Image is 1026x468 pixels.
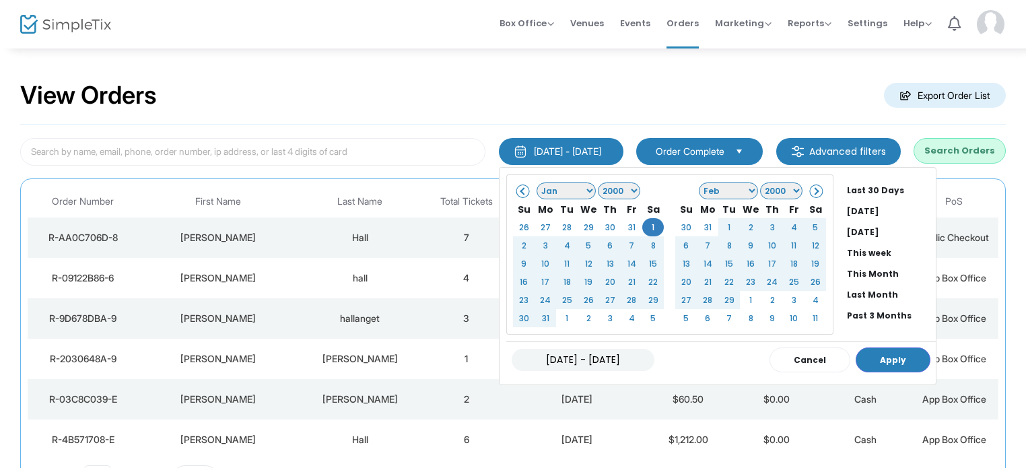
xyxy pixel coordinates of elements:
td: 31 [697,218,718,236]
td: 28 [621,291,642,309]
td: 4 [422,258,511,298]
th: Su [675,200,697,218]
td: 12 [805,236,826,255]
button: Apply [856,347,930,372]
td: 9 [761,309,783,327]
span: Reports [788,17,831,30]
td: 15 [718,255,740,273]
button: Search Orders [914,138,1006,164]
div: [DATE] - [DATE] [534,145,601,158]
td: 5 [675,309,697,327]
li: Last Month [842,284,936,305]
span: Last Name [337,196,382,207]
td: 3 [422,298,511,339]
td: 11 [783,236,805,255]
td: 6 [697,309,718,327]
th: Total Tickets [422,186,511,218]
div: pam [142,393,295,406]
td: 21 [697,273,718,291]
div: Deborah [142,433,295,446]
td: 2 [422,379,511,420]
div: Hall [302,433,419,446]
span: Public Checkout [919,232,989,243]
span: Cash [854,434,877,445]
td: 25 [556,291,578,309]
td: 10 [535,255,556,273]
span: Venues [570,6,604,40]
div: R-4B571708-E [31,433,135,446]
td: 2 [761,291,783,309]
td: 1 [556,309,578,327]
td: 20 [675,273,697,291]
td: 13 [675,255,697,273]
td: 9 [740,236,761,255]
td: 5 [578,236,599,255]
button: Select [730,144,749,159]
td: 2 [740,218,761,236]
td: 26 [513,218,535,236]
div: bob [142,271,295,285]
div: 11/4/2024 [514,433,641,446]
td: 28 [556,218,578,236]
td: 3 [599,309,621,327]
td: 11 [556,255,578,273]
div: R-AA0C706D-8 [31,231,135,244]
th: We [578,200,599,218]
div: pam [142,352,295,366]
th: Su [513,200,535,218]
td: 5 [805,218,826,236]
td: 29 [718,291,740,309]
td: 13 [599,255,621,273]
m-button: Export Order List [884,83,1006,108]
td: 3 [535,236,556,255]
td: 18 [556,273,578,291]
td: 19 [805,255,826,273]
td: 31 [621,218,642,236]
td: 9 [513,255,535,273]
span: Order Number [52,196,114,207]
li: [DATE] [842,201,936,222]
td: 15 [642,255,664,273]
td: 8 [642,236,664,255]
td: 17 [535,273,556,291]
div: R-03C8C039-E [31,393,135,406]
div: R-09122B86-6 [31,271,135,285]
td: 7 [621,236,642,255]
span: App Box Office [922,393,986,405]
span: App Box Office [922,312,986,324]
td: 27 [599,291,621,309]
th: Th [761,200,783,218]
td: 3 [761,218,783,236]
span: Cash [854,393,877,405]
span: Orders [666,6,699,40]
td: $1,212.00 [644,420,732,460]
td: 6 [422,420,511,460]
th: We [740,200,761,218]
td: 1 [422,339,511,379]
input: Search by name, email, phone, order number, ip address, or last 4 digits of card [20,138,485,166]
td: 1 [642,218,664,236]
td: $60.50 [644,379,732,420]
img: monthly [514,145,527,158]
span: Order Complete [656,145,724,158]
td: 10 [783,309,805,327]
span: Help [903,17,932,30]
td: 26 [805,273,826,291]
td: 7 [422,218,511,258]
td: 23 [740,273,761,291]
th: Mo [697,200,718,218]
td: 14 [697,255,718,273]
td: 6 [599,236,621,255]
div: Hall [302,231,419,244]
td: 24 [535,291,556,309]
th: Tu [556,200,578,218]
td: 5 [642,309,664,327]
td: 26 [578,291,599,309]
td: 31 [535,309,556,327]
td: 21 [621,273,642,291]
div: pam [142,312,295,325]
td: 12 [578,255,599,273]
td: 22 [642,273,664,291]
td: 11 [805,309,826,327]
td: 1 [740,291,761,309]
